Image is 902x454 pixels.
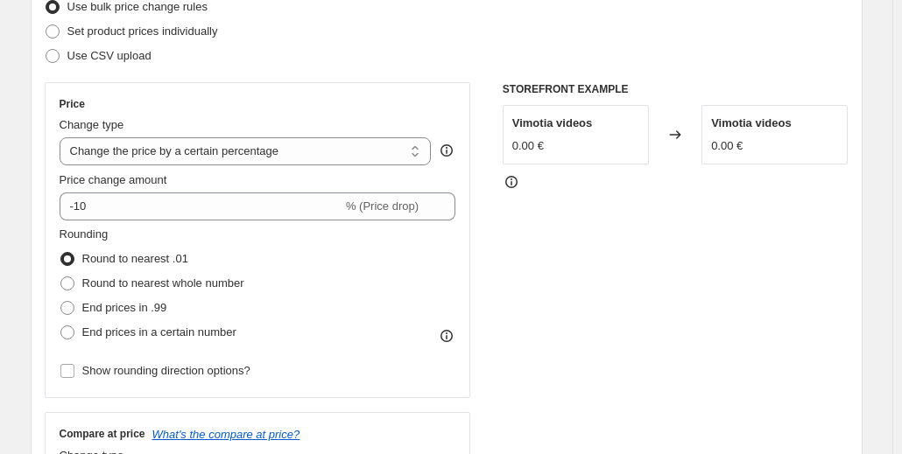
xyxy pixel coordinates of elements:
span: Vimotia videos [711,116,792,129]
span: End prices in a certain number [82,325,236,339]
span: Vimotia videos [512,116,593,129]
span: % (Price drop) [346,199,419,213]
div: help [438,142,455,159]
button: What's the compare at price? [152,428,300,441]
span: Use CSV upload [67,49,152,62]
span: Show rounding direction options? [82,364,250,377]
h3: Compare at price [60,427,145,441]
div: 0.00 € [711,137,743,155]
div: 0.00 € [512,137,544,155]
span: Set product prices individually [67,24,218,38]
span: Change type [60,118,124,131]
h6: STOREFRONT EXAMPLE [503,82,849,96]
span: Rounding [60,227,109,241]
span: End prices in .99 [82,301,167,314]
span: Round to nearest .01 [82,252,188,265]
span: Price change amount [60,173,167,186]
input: -15 [60,192,342,220]
h3: Price [60,97,85,111]
span: Round to nearest whole number [82,276,244,290]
